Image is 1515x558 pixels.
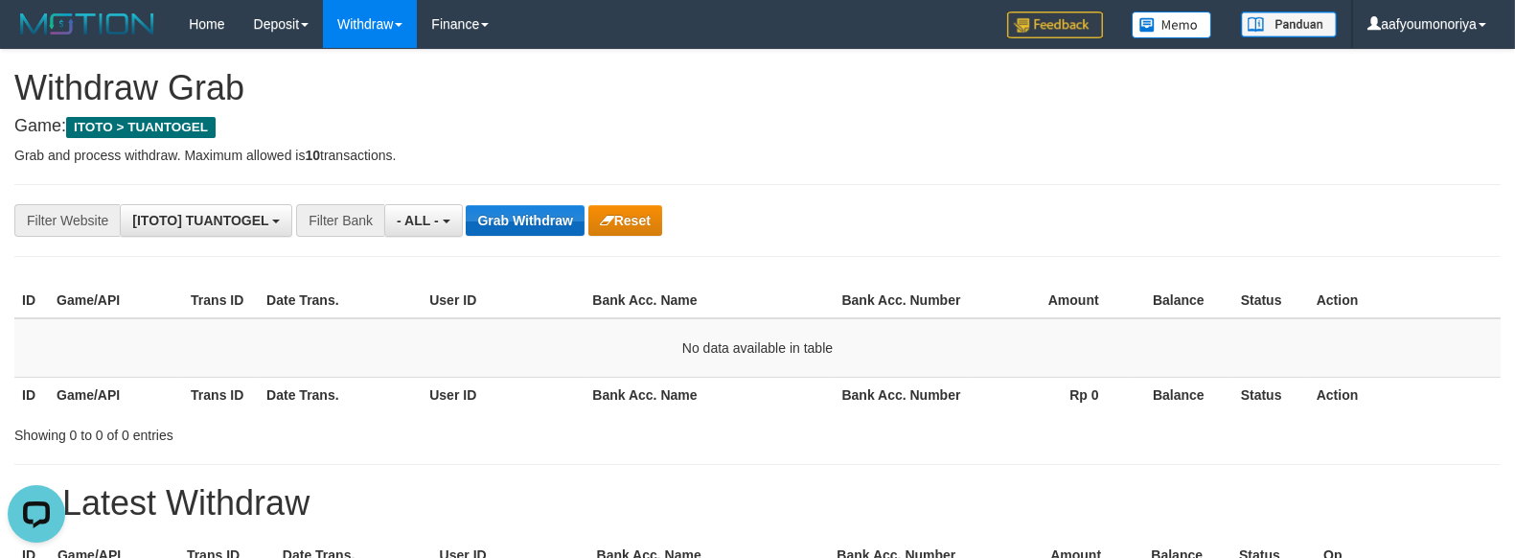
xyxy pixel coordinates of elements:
h1: 15 Latest Withdraw [14,484,1501,523]
button: Grab Withdraw [466,205,584,236]
th: ID [14,283,49,318]
img: panduan.png [1241,12,1337,37]
th: Status [1233,283,1309,318]
img: Feedback.jpg [1007,12,1103,38]
th: Bank Acc. Name [585,377,834,412]
th: ID [14,377,49,412]
button: Reset [588,205,662,236]
div: Showing 0 to 0 of 0 entries [14,418,617,445]
th: Status [1233,377,1309,412]
p: Grab and process withdraw. Maximum allowed is transactions. [14,146,1501,165]
th: Date Trans. [259,377,422,412]
th: Amount [969,283,1128,318]
th: User ID [422,283,585,318]
strong: 10 [305,148,320,163]
th: Trans ID [183,377,259,412]
th: Bank Acc. Number [835,283,969,318]
h4: Game: [14,117,1501,136]
th: User ID [422,377,585,412]
th: Balance [1128,283,1233,318]
div: Filter Bank [296,204,384,237]
th: Game/API [49,377,183,412]
button: [ITOTO] TUANTOGEL [120,204,292,237]
th: Game/API [49,283,183,318]
button: - ALL - [384,204,462,237]
th: Trans ID [183,283,259,318]
th: Rp 0 [969,377,1128,412]
th: Bank Acc. Number [835,377,969,412]
span: - ALL - [397,213,439,228]
th: Date Trans. [259,283,422,318]
div: Filter Website [14,204,120,237]
span: ITOTO > TUANTOGEL [66,117,216,138]
img: Button%20Memo.svg [1132,12,1212,38]
th: Action [1309,283,1501,318]
h1: Withdraw Grab [14,69,1501,107]
th: Bank Acc. Name [585,283,834,318]
td: No data available in table [14,318,1501,378]
th: Action [1309,377,1501,412]
th: Balance [1128,377,1233,412]
button: Open LiveChat chat widget [8,8,65,65]
img: MOTION_logo.png [14,10,160,38]
span: [ITOTO] TUANTOGEL [132,213,268,228]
